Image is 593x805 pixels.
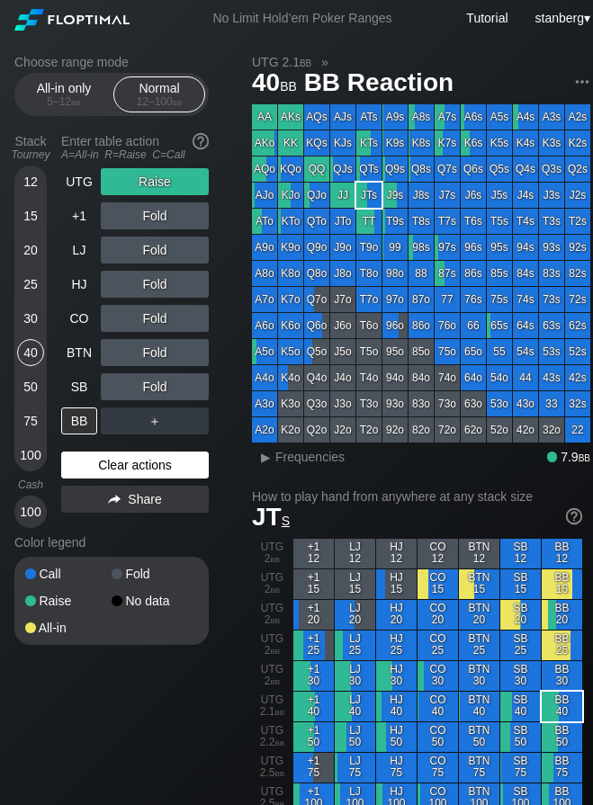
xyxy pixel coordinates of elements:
[535,11,584,25] span: stanberg
[435,104,460,130] div: A7s
[304,235,329,260] div: Q9o
[565,130,590,156] div: K2s
[418,600,458,630] div: CO 20
[249,69,300,99] span: 40
[14,528,209,557] div: Color legend
[101,373,209,400] div: Fold
[300,55,311,69] span: bb
[500,569,541,599] div: SB 15
[461,417,486,443] div: 62o
[513,313,538,338] div: 64s
[382,313,408,338] div: 96o
[487,365,512,390] div: 54o
[275,736,285,748] span: bb
[513,104,538,130] div: A4s
[7,148,54,161] div: Tourney
[565,235,590,260] div: 92s
[112,595,198,607] div: No data
[579,450,590,464] span: bb
[304,313,329,338] div: Q6o
[539,130,564,156] div: K3s
[252,130,277,156] div: AKo
[17,339,44,366] div: 40
[278,209,303,234] div: KTo
[487,417,512,443] div: 52o
[293,692,334,721] div: +1 40
[539,391,564,416] div: 33
[565,287,590,312] div: 72s
[282,509,290,529] span: s
[335,631,375,660] div: LJ 25
[461,339,486,364] div: 65o
[461,209,486,234] div: T6s
[513,417,538,443] div: 42o
[376,692,417,721] div: HJ 40
[330,313,355,338] div: J6o
[278,261,303,286] div: K8o
[356,313,382,338] div: T6o
[500,631,541,660] div: SB 25
[17,271,44,298] div: 25
[252,600,292,630] div: UTG 2
[252,183,277,208] div: AJo
[278,130,303,156] div: KK
[539,261,564,286] div: 83s
[409,261,434,286] div: 88
[435,130,460,156] div: K7s
[565,391,590,416] div: 32s
[356,339,382,364] div: T5o
[293,722,334,752] div: +1 50
[252,539,292,568] div: UTG 2
[382,183,408,208] div: J9s
[356,417,382,443] div: T2o
[17,498,44,525] div: 100
[252,391,277,416] div: A3o
[487,104,512,130] div: A5s
[356,261,382,286] div: T8o
[539,209,564,234] div: T3s
[252,313,277,338] div: A6o
[252,417,277,443] div: A2o
[335,692,375,721] div: LJ 40
[356,391,382,416] div: T3o
[271,552,281,565] span: bb
[278,157,303,182] div: KQo
[487,235,512,260] div: 95s
[185,11,418,30] div: No Limit Hold’em Poker Ranges
[252,661,292,691] div: UTG 2
[382,235,408,260] div: 99
[435,235,460,260] div: 97s
[17,373,44,400] div: 50
[513,287,538,312] div: 74s
[330,235,355,260] div: J9o
[382,130,408,156] div: K9s
[335,539,375,568] div: LJ 12
[459,631,499,660] div: BTN 25
[17,168,44,195] div: 12
[304,365,329,390] div: Q4o
[418,631,458,660] div: CO 25
[17,305,44,332] div: 30
[409,391,434,416] div: 83o
[461,130,486,156] div: K6s
[565,261,590,286] div: 82s
[356,130,382,156] div: KTs
[61,237,97,264] div: LJ
[539,157,564,182] div: Q3s
[330,261,355,286] div: J8o
[435,391,460,416] div: 73o
[101,407,209,434] div: ＋
[435,183,460,208] div: J7s
[382,209,408,234] div: T9s
[376,661,417,691] div: HJ 30
[271,583,281,595] span: bb
[101,168,209,195] div: Raise
[565,209,590,234] div: T2s
[252,489,582,504] h2: How to play hand from anywhere at any stack size
[513,130,538,156] div: K4s
[330,365,355,390] div: J4o
[435,287,460,312] div: 77
[565,417,590,443] div: 22
[459,569,499,599] div: BTN 15
[459,722,499,752] div: BTN 50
